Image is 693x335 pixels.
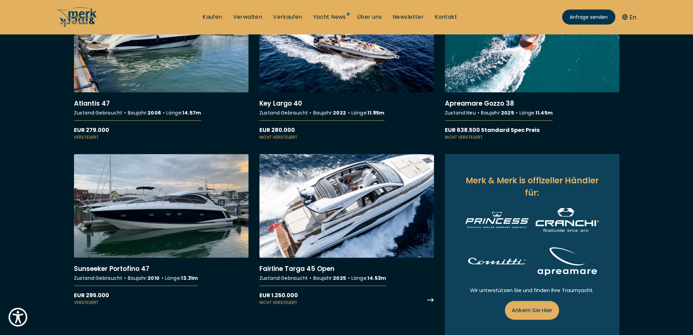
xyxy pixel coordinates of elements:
span: Anfrage senden [570,14,608,21]
a: More details aboutFairline Targa 45 Open [259,154,434,306]
a: Verwalten [233,13,262,21]
span: Ankern Sie Hier [512,306,552,315]
img: Apreamare [536,245,599,277]
h2: Merk & Merk is offizeller Händler für: [465,174,599,199]
a: Anfrage senden [562,10,615,25]
img: Comitti [465,257,529,266]
a: Newsletter [393,13,424,21]
p: Wir unterstützen Sie und finden Ihre Traumyacht. [465,286,599,294]
a: Yacht News [313,13,346,21]
a: Kontakt [435,13,457,21]
img: Princess Yachts [465,212,529,228]
a: Verkaufen [273,13,302,21]
button: Show Accessibility Preferences [7,306,29,328]
button: En [622,13,636,22]
img: Cranchi [536,208,599,232]
a: Über uns [357,13,382,21]
a: Ankern Sie Hier [505,301,559,320]
a: More details aboutSunseeker Portofino 47 [74,154,248,306]
a: Kaufen [202,13,222,21]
